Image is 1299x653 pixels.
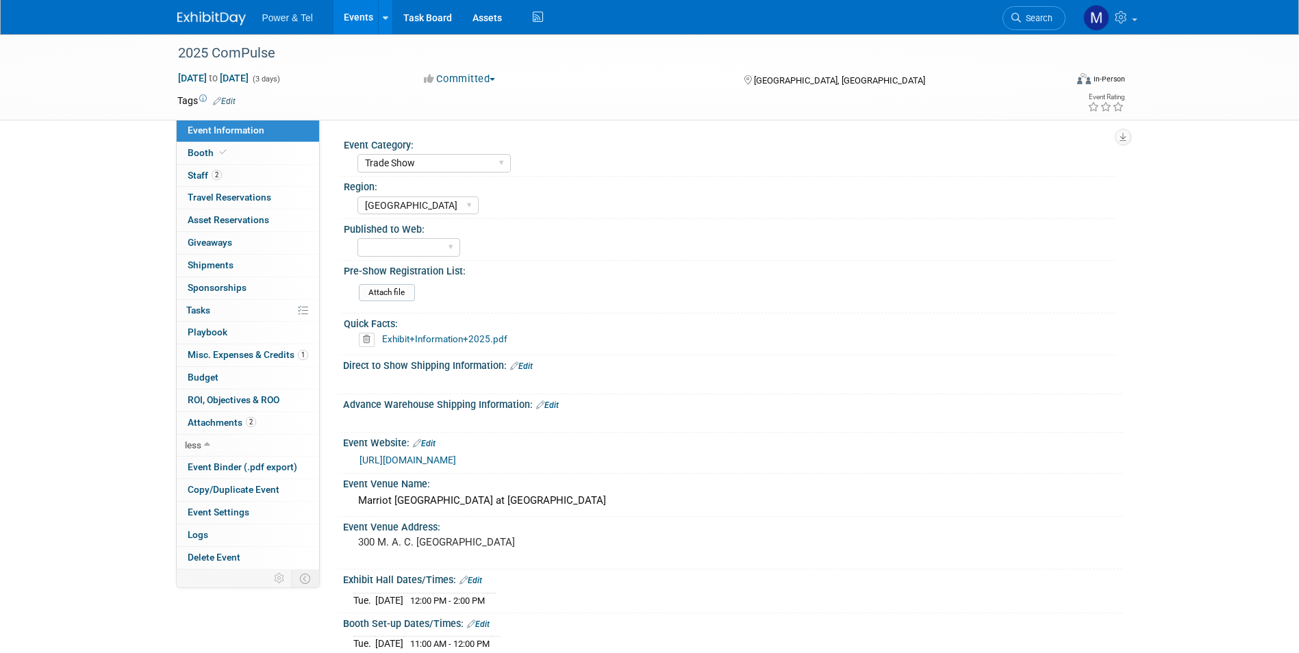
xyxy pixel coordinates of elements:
[358,536,653,548] pre: 300 M. A. C. [GEOGRAPHIC_DATA]
[188,417,256,428] span: Attachments
[188,349,308,360] span: Misc. Expenses & Credits
[375,593,403,607] td: [DATE]
[188,484,279,495] span: Copy/Duplicate Event
[177,547,319,569] a: Delete Event
[177,232,319,254] a: Giveaways
[188,147,229,158] span: Booth
[413,439,436,448] a: Edit
[251,75,280,84] span: (3 days)
[343,433,1122,450] div: Event Website:
[1002,6,1065,30] a: Search
[207,73,220,84] span: to
[177,142,319,164] a: Booth
[177,435,319,457] a: less
[459,576,482,585] a: Edit
[1083,5,1109,31] img: Madalyn Bobbitt
[344,177,1116,194] div: Region:
[188,507,249,517] span: Event Settings
[291,569,319,587] td: Toggle Event Tabs
[186,305,210,316] span: Tasks
[268,569,292,587] td: Personalize Event Tab Strip
[177,120,319,142] a: Event Information
[188,461,297,472] span: Event Binder (.pdf export)
[1021,13,1052,23] span: Search
[353,637,375,651] td: Tue.
[985,71,1126,92] div: Event Format
[177,72,249,84] span: [DATE] [DATE]
[213,97,236,106] a: Edit
[353,593,375,607] td: Tue.
[343,569,1122,587] div: Exhibit Hall Dates/Times:
[360,454,456,465] a: [URL][DOMAIN_NAME]
[344,261,1116,278] div: Pre-Show Registration List:
[188,259,234,270] span: Shipments
[344,219,1116,236] div: Published to Web:
[344,313,1116,331] div: Quick Facts:
[382,333,507,344] a: Exhibit+Information+2025.pdf
[467,619,490,629] a: Edit
[344,135,1116,152] div: Event Category:
[177,12,246,25] img: ExhibitDay
[343,355,1122,373] div: Direct to Show Shipping Information:
[375,637,403,651] td: [DATE]
[177,255,319,277] a: Shipments
[419,72,501,86] button: Committed
[188,170,222,181] span: Staff
[510,361,533,371] a: Edit
[343,474,1122,491] div: Event Venue Name:
[177,524,319,546] a: Logs
[343,394,1122,412] div: Advance Warehouse Shipping Information:
[177,457,319,478] a: Event Binder (.pdf export)
[188,214,269,225] span: Asset Reservations
[262,12,313,23] span: Power & Tel
[188,125,264,136] span: Event Information
[188,237,232,248] span: Giveaways
[536,400,559,410] a: Edit
[185,439,201,450] span: less
[177,479,319,501] a: Copy/Duplicate Event
[177,389,319,411] a: ROI, Objectives & ROO
[177,367,319,389] a: Budget
[1087,94,1124,101] div: Event Rating
[298,350,308,360] span: 1
[188,282,247,293] span: Sponsorships
[188,529,208,540] span: Logs
[212,170,222,180] span: 2
[177,300,319,322] a: Tasks
[1077,73,1091,84] img: Format-Inperson.png
[188,192,271,203] span: Travel Reservations
[410,596,485,606] span: 12:00 PM - 2:00 PM
[177,502,319,524] a: Event Settings
[177,187,319,209] a: Travel Reservations
[353,490,1112,511] div: Marriot [GEOGRAPHIC_DATA] at [GEOGRAPHIC_DATA]
[188,394,279,405] span: ROI, Objectives & ROO
[173,41,1045,66] div: 2025 ComPulse
[177,165,319,187] a: Staff2
[177,94,236,107] td: Tags
[177,209,319,231] a: Asset Reservations
[754,75,925,86] span: [GEOGRAPHIC_DATA], [GEOGRAPHIC_DATA]
[177,322,319,344] a: Playbook
[177,277,319,299] a: Sponsorships
[177,344,319,366] a: Misc. Expenses & Credits1
[343,517,1122,534] div: Event Venue Address:
[359,335,380,344] a: Delete attachment?
[220,149,227,156] i: Booth reservation complete
[410,639,490,649] span: 11:00 AM - 12:00 PM
[188,372,218,383] span: Budget
[188,552,240,563] span: Delete Event
[1093,74,1125,84] div: In-Person
[246,417,256,427] span: 2
[177,412,319,434] a: Attachments2
[343,613,1122,631] div: Booth Set-up Dates/Times:
[188,326,227,337] span: Playbook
